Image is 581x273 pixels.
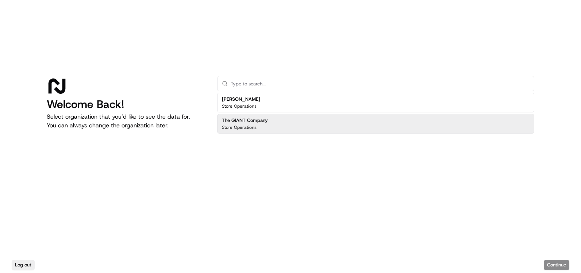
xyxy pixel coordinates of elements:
[222,103,257,109] p: Store Operations
[217,91,534,135] div: Suggestions
[222,124,257,130] p: Store Operations
[222,117,268,124] h2: The GIANT Company
[222,96,260,103] h2: [PERSON_NAME]
[47,98,205,111] h1: Welcome Back!
[12,260,35,270] button: Log out
[47,112,205,130] p: Select organization that you’d like to see the data for. You can always change the organization l...
[231,76,530,91] input: Type to search...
